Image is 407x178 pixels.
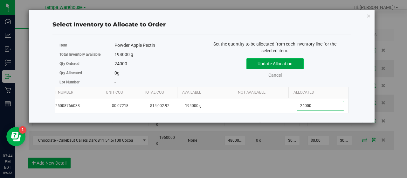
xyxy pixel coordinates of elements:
a: Lot Number [50,90,98,95]
button: Update Allocation [246,58,304,69]
label: Total Inventory available [59,52,114,57]
a: Total Cost [144,90,175,95]
a: Unit Cost [106,90,136,95]
iframe: Resource center unread badge [19,126,26,134]
span: $0.07218 [109,101,132,110]
span: 925008766038 [53,103,101,109]
label: Lot Number [59,79,114,85]
span: - [114,80,116,85]
span: g [114,70,120,75]
span: 0 [114,70,117,75]
span: 194000 g [114,52,133,57]
span: $14,002.92 [147,101,173,110]
span: Set the quantity to be allocated from each inventory line for the selected item. [213,41,336,53]
iframe: Resource center [6,127,25,146]
span: 24000 [114,61,127,66]
label: Qty Ordered [59,61,114,67]
span: 194000 g [185,103,202,109]
div: Powder Apple Pectin [114,42,197,49]
a: Available [182,90,230,95]
label: Item [59,42,114,48]
a: Allocated [293,90,341,95]
div: Select Inventory to Allocate to Order [52,20,351,29]
a: Not Available [238,90,286,95]
label: Qty Allocated [59,70,114,76]
a: Cancel [268,73,282,78]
